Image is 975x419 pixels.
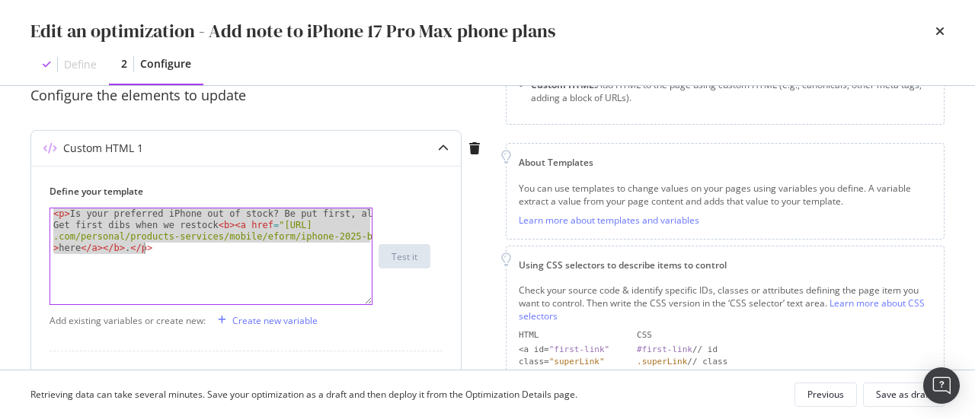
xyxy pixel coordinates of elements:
[50,185,430,198] label: Define your template
[519,156,932,169] div: About Templates
[519,368,625,380] div: attribute= >
[121,56,127,71] div: 2
[519,329,625,341] div: HTML
[637,344,932,356] div: // id
[519,344,625,356] div: <a id=
[64,57,97,72] div: Define
[30,18,555,44] div: Edit an optimization - Add note to iPhone 17 Pro Max phone plans
[923,367,960,404] div: Open Intercom Messenger
[519,182,932,208] div: You can use templates to change values on your pages using variables you define. A variable extra...
[549,357,605,367] div: "superLink"
[637,344,692,354] div: #first-link
[63,141,143,156] div: Custom HTML 1
[637,368,932,380] div: // attribute
[519,356,625,368] div: class=
[876,388,932,401] div: Save as draft
[637,329,932,341] div: CSS
[519,284,932,322] div: Check your source code & identify specific IDs, classes or attributes defining the page item you ...
[863,382,945,407] button: Save as draft
[637,356,932,368] div: // class
[519,214,699,227] a: Learn more about templates and variables
[519,297,925,322] a: Learn more about CSS selectors
[794,382,857,407] button: Previous
[30,388,577,401] div: Retrieving data can take several minutes. Save your optimization as a draft and then deploy it fr...
[392,250,417,263] div: Test it
[569,369,619,379] div: "megaLink"
[935,18,945,44] div: times
[531,78,932,104] li: Add HTML to the page using custom HTML (e.g., canonicals, other meta tags, adding a block of URLs).
[637,357,687,367] div: .superLink
[379,244,430,268] button: Test it
[212,308,318,332] button: Create new variable
[50,314,206,327] div: Add existing variables or create new:
[807,388,844,401] div: Previous
[140,56,191,71] div: Configure
[30,86,487,106] div: Configure the elements to update
[232,314,318,327] div: Create new variable
[519,259,932,271] div: Using CSS selectors to describe items to control
[637,369,748,379] div: [attribute='megaLink']
[549,344,609,354] div: "first-link"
